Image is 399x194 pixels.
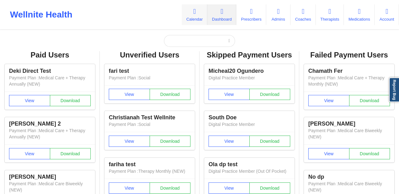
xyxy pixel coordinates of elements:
[344,4,375,25] a: Medications
[349,95,390,106] button: Download
[349,148,390,159] button: Download
[249,89,291,100] button: Download
[209,89,250,100] button: View
[109,182,150,194] button: View
[236,4,266,25] a: Prescribers
[266,4,291,25] a: Admins
[9,173,91,181] div: [PERSON_NAME]
[9,148,50,159] button: View
[308,148,349,159] button: View
[109,67,190,75] div: fari test
[209,161,290,168] div: Ola dp test
[316,4,344,25] a: Therapists
[50,148,91,159] button: Download
[109,121,190,127] p: Payment Plan : Social
[204,50,295,60] div: Skipped Payment Users
[109,136,150,147] button: View
[308,67,390,75] div: Chamath Fer
[9,120,91,127] div: [PERSON_NAME] 2
[249,182,291,194] button: Download
[209,121,290,127] p: Digital Practice Member
[104,50,195,60] div: Unverified Users
[209,182,250,194] button: View
[182,4,207,25] a: Calendar
[109,168,190,174] p: Payment Plan : Therapy Monthly (NEW)
[9,95,50,106] button: View
[308,181,390,193] p: Payment Plan : Medical Care Biweekly (NEW)
[109,75,190,81] p: Payment Plan : Social
[109,114,190,121] div: Christianah Test Wellnite
[109,89,150,100] button: View
[249,136,291,147] button: Download
[9,67,91,75] div: Deki Direct Test
[308,75,390,87] p: Payment Plan : Medical Care + Therapy Monthly (NEW)
[375,4,399,25] a: Account
[4,50,95,60] div: Paid Users
[150,136,191,147] button: Download
[209,67,290,75] div: Micheal20 Ogundero
[9,75,91,87] p: Payment Plan : Medical Care + Therapy Annually (NEW)
[308,120,390,127] div: [PERSON_NAME]
[9,127,91,140] p: Payment Plan : Medical Care + Therapy Annually (NEW)
[109,161,190,168] div: fariha test
[308,173,390,181] div: No dp
[209,75,290,81] p: Digital Practice Member
[150,182,191,194] button: Download
[150,89,191,100] button: Download
[308,95,349,106] button: View
[207,4,236,25] a: Dashboard
[50,95,91,106] button: Download
[304,50,395,60] div: Failed Payment Users
[389,77,399,102] a: Report Bug
[9,181,91,193] p: Payment Plan : Medical Care Biweekly (NEW)
[308,127,390,140] p: Payment Plan : Medical Care Biweekly (NEW)
[209,136,250,147] button: View
[291,4,316,25] a: Coaches
[209,114,290,121] div: South Doe
[209,168,290,174] p: Digital Practice Member (Out Of Pocket)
